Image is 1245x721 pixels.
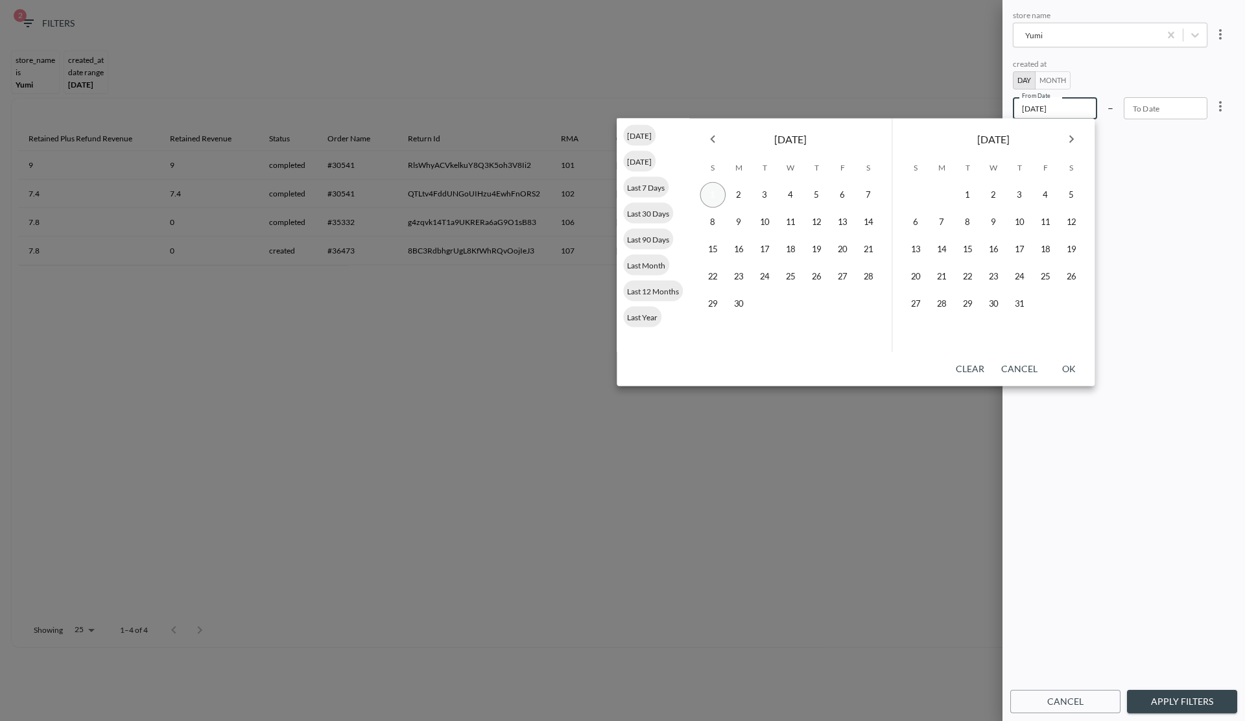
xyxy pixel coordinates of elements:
button: 9 [726,209,752,235]
button: 24 [1007,264,1033,290]
button: Cancel [996,357,1043,381]
div: [DATE] [623,125,656,146]
button: Clear [949,357,991,381]
span: [DATE] [774,130,807,148]
button: 9 [981,209,1007,235]
button: 30 [981,291,1007,317]
button: 21 [929,264,955,290]
span: Monday [727,155,750,181]
button: 21 [856,237,882,263]
input: YYYY-MM-DD [1124,97,1208,119]
span: Last Year [623,312,661,322]
div: Last Month [623,255,669,276]
button: Apply Filters [1127,690,1237,714]
button: 14 [856,209,882,235]
span: Wednesday [982,155,1005,181]
button: 19 [804,237,830,263]
span: Sunday [701,155,724,181]
span: Tuesday [956,155,979,181]
button: 27 [903,291,929,317]
span: Sunday [904,155,927,181]
span: Last 12 Months [623,286,683,296]
span: Last 30 Days [623,208,673,218]
button: 2 [726,182,752,208]
button: 6 [903,209,929,235]
span: Friday [831,155,854,181]
button: 23 [981,264,1007,290]
button: 17 [1007,237,1033,263]
button: 12 [804,209,830,235]
div: Last Year [623,307,661,327]
button: 26 [1059,264,1085,290]
button: 3 [752,182,778,208]
button: 10 [752,209,778,235]
span: Wednesday [779,155,802,181]
button: 7 [856,182,882,208]
div: Last 12 Months [623,281,683,301]
button: Day [1013,71,1036,89]
button: more [1207,21,1233,47]
button: 10 [1007,209,1033,235]
button: 27 [830,264,856,290]
span: Tuesday [753,155,776,181]
button: 15 [700,237,726,263]
div: Last 30 Days [623,203,673,224]
button: 17 [752,237,778,263]
div: Yumi [1013,10,1235,47]
button: 11 [1033,209,1059,235]
span: Thursday [1008,155,1031,181]
button: 24 [752,264,778,290]
button: more [1207,93,1233,119]
button: 6 [830,182,856,208]
span: [DATE] [977,130,1010,148]
button: 5 [1059,182,1085,208]
button: 13 [830,209,856,235]
button: 25 [778,264,804,290]
span: Last 90 Days [623,234,673,244]
div: [DATE] [623,151,656,172]
span: Monday [930,155,953,181]
button: 4 [778,182,804,208]
button: 16 [726,237,752,263]
div: 2025-06-01 [1013,59,1235,119]
button: 29 [955,291,981,317]
button: 18 [1033,237,1059,263]
div: created at [1013,59,1207,71]
button: 30 [726,291,752,317]
div: Last 7 Days [623,177,669,198]
input: YYYY-MM-DD [1013,97,1097,119]
button: 5 [804,182,830,208]
span: Last Month [623,260,669,270]
button: 7 [929,209,955,235]
button: 13 [903,237,929,263]
div: Last 90 Days [623,229,673,250]
button: 1 [955,182,981,208]
button: Previous month [700,126,726,152]
button: 19 [1059,237,1085,263]
button: OK [1048,357,1089,381]
button: 22 [700,264,726,290]
button: 18 [778,237,804,263]
label: From Date [1022,91,1050,100]
button: 8 [700,209,726,235]
button: Cancel [1010,690,1120,714]
button: 3 [1007,182,1033,208]
button: Month [1035,71,1071,89]
span: [DATE] [623,156,656,166]
span: Saturday [857,155,880,181]
button: 11 [778,209,804,235]
button: 22 [955,264,981,290]
button: 4 [1033,182,1059,208]
button: 16 [981,237,1007,263]
button: 28 [856,264,882,290]
div: store name [1013,10,1207,23]
button: 28 [929,291,955,317]
button: 23 [726,264,752,290]
span: Thursday [805,155,828,181]
button: 15 [955,237,981,263]
button: 14 [929,237,955,263]
div: Yumi [1020,28,1153,43]
button: 1 [700,182,726,208]
button: 29 [700,291,726,317]
span: Friday [1034,155,1057,181]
